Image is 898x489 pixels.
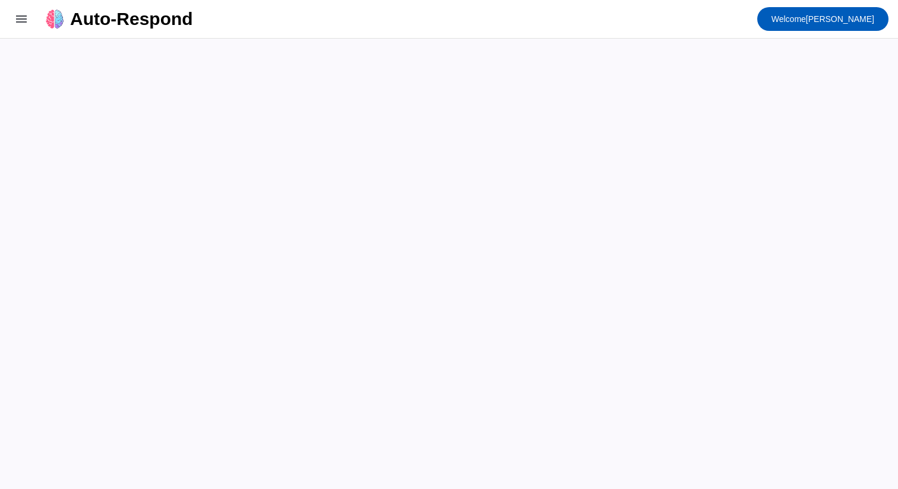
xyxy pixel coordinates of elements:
span: Welcome [771,14,806,24]
img: logo [45,10,64,29]
div: Auto-Respond [70,11,193,27]
button: Welcome[PERSON_NAME] [757,7,888,31]
span: [PERSON_NAME] [771,11,874,27]
mat-icon: menu [14,12,29,26]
